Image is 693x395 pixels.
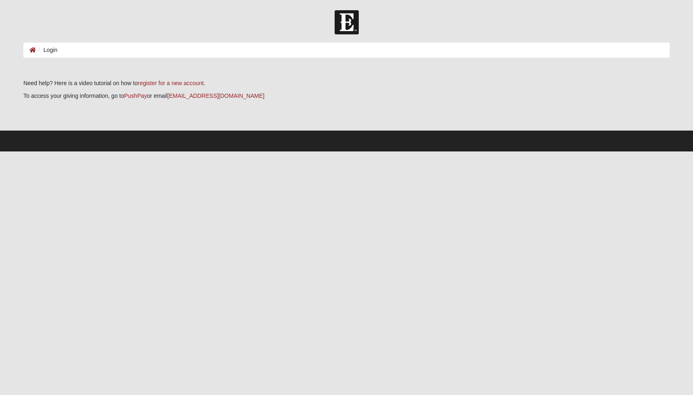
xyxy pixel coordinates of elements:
li: Login [36,46,57,54]
a: register for a new account [138,80,204,86]
p: To access your giving information, go to or email [23,92,669,100]
a: [EMAIL_ADDRESS][DOMAIN_NAME] [167,93,264,99]
img: Church of Eleven22 Logo [335,10,359,34]
p: Need help? Here is a video tutorial on how to . [23,79,669,88]
a: PushPay [124,93,147,99]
